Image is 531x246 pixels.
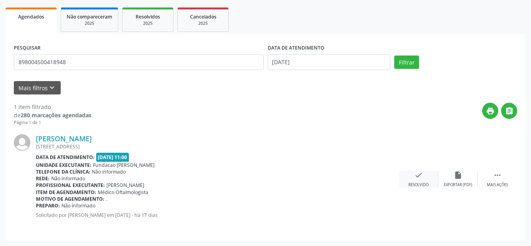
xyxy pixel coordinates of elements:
[36,202,60,209] b: Preparo:
[48,83,56,92] i: keyboard_arrow_down
[20,111,91,119] strong: 280 marcações agendadas
[36,162,91,168] b: Unidade executante:
[36,168,90,175] b: Telefone da clínica:
[18,13,44,20] span: Agendados
[106,196,107,202] span: .
[414,171,423,179] i: check
[444,182,472,188] div: Exportar (PDF)
[486,107,495,115] i: print
[394,55,419,69] button: Filtrar
[14,134,30,151] img: img
[67,20,112,26] div: 2025
[487,182,508,188] div: Mais ações
[106,182,144,189] span: [PERSON_NAME]
[268,42,324,54] label: DATA DE ATENDIMENTO
[93,162,155,168] span: Fundacao [PERSON_NAME]
[98,189,148,196] span: Médico Oftalmologista
[128,20,168,26] div: 2025
[92,168,126,175] span: Não informado
[14,54,264,70] input: Nome, CNS
[505,107,514,115] i: 
[268,54,391,70] input: Selecione um intervalo
[14,119,91,126] div: Página 1 de 1
[36,196,104,202] b: Motivo de agendamento:
[14,81,61,95] button: Mais filtroskeyboard_arrow_down
[14,103,91,111] div: 1 item filtrado
[36,134,92,143] a: [PERSON_NAME]
[36,154,95,161] b: Data de atendimento:
[96,153,129,162] span: [DATE] 11:00
[136,13,160,20] span: Resolvidos
[14,42,41,54] label: PESQUISAR
[36,189,96,196] b: Item de agendamento:
[36,212,399,218] p: Solicitado por [PERSON_NAME] em [DATE] - há 17 dias
[67,13,112,20] span: Não compareceram
[501,103,517,119] button: 
[454,171,462,179] i: insert_drive_file
[51,175,85,182] span: Não informado
[493,171,502,179] i: 
[14,111,91,119] div: de
[36,175,50,182] b: Rede:
[482,103,498,119] button: print
[190,13,216,20] span: Cancelados
[408,182,429,188] div: Resolvido
[183,20,223,26] div: 2025
[36,143,399,150] div: [STREET_ADDRESS]
[61,202,95,209] span: Não informado
[36,182,105,189] b: Profissional executante:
